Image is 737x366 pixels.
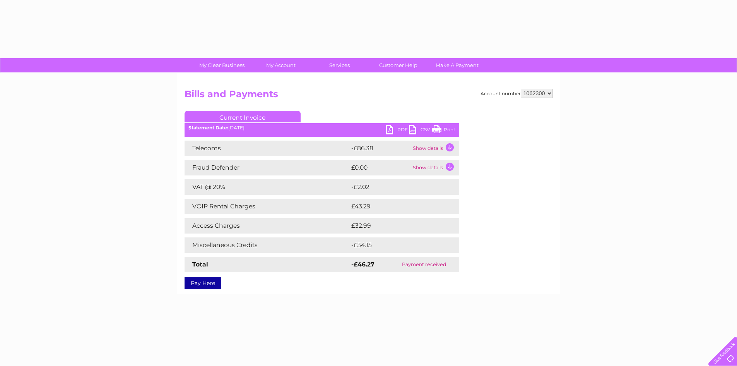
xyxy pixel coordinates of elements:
[349,199,443,214] td: £43.29
[411,141,459,156] td: Show details
[308,58,371,72] a: Services
[349,160,411,175] td: £0.00
[188,125,228,131] b: Statement Date:
[386,125,409,136] a: PDF
[411,160,459,175] td: Show details
[389,257,459,272] td: Payment received
[432,125,455,136] a: Print
[185,199,349,214] td: VOIP Rental Charges
[481,89,553,98] div: Account number
[185,125,459,131] div: [DATE]
[349,179,443,195] td: -£2.02
[409,125,432,136] a: CSV
[351,261,374,268] strong: -£46.27
[185,89,553,103] h2: Bills and Payments
[349,218,444,234] td: £32.99
[425,58,489,72] a: Make A Payment
[185,179,349,195] td: VAT @ 20%
[349,237,444,253] td: -£34.15
[185,218,349,234] td: Access Charges
[249,58,313,72] a: My Account
[349,141,411,156] td: -£86.38
[190,58,254,72] a: My Clear Business
[185,277,221,289] a: Pay Here
[192,261,208,268] strong: Total
[185,111,301,122] a: Current Invoice
[366,58,430,72] a: Customer Help
[185,141,349,156] td: Telecoms
[185,237,349,253] td: Miscellaneous Credits
[185,160,349,175] td: Fraud Defender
